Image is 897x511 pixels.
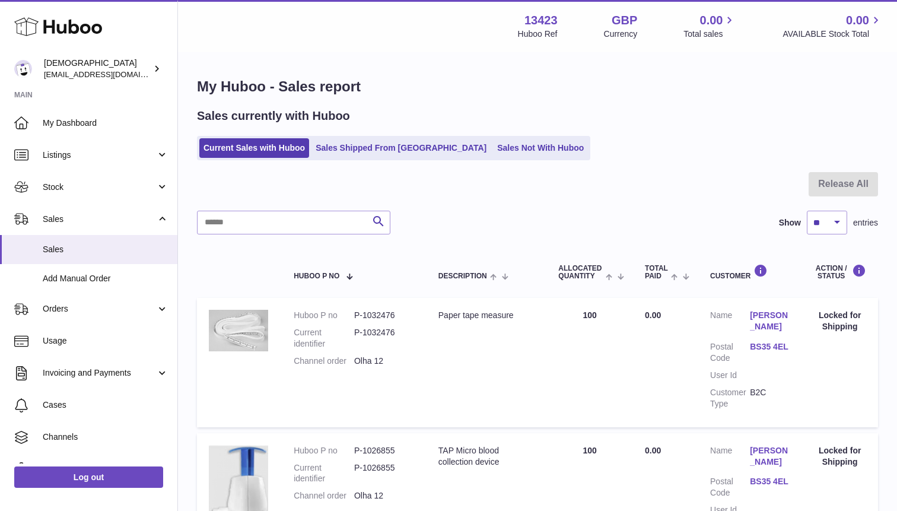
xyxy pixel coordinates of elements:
[294,310,354,321] dt: Huboo P no
[294,327,354,350] dt: Current identifier
[683,12,736,40] a: 0.00 Total sales
[43,303,156,315] span: Orders
[493,138,588,158] a: Sales Not With Huboo
[853,217,878,228] span: entries
[710,370,750,381] dt: User Id
[294,490,354,502] dt: Channel order
[43,150,156,161] span: Listings
[43,367,156,379] span: Invoicing and Payments
[710,476,750,499] dt: Postal Code
[750,476,790,487] a: BS35 4EL
[710,387,750,410] dt: Customer Type
[546,298,633,427] td: 100
[518,28,558,40] div: Huboo Ref
[438,272,487,280] span: Description
[813,445,866,468] div: Locked for Shipping
[813,310,866,332] div: Locked for Shipping
[14,466,163,488] a: Log out
[783,12,883,40] a: 0.00 AVAILABLE Stock Total
[750,387,790,410] dd: B2C
[43,431,168,443] span: Channels
[438,310,535,321] div: Paper tape measure
[197,108,350,124] h2: Sales currently with Huboo
[710,264,790,280] div: Customer
[199,138,309,158] a: Current Sales with Huboo
[813,264,866,280] div: Action / Status
[43,273,168,284] span: Add Manual Order
[846,12,869,28] span: 0.00
[294,272,339,280] span: Huboo P no
[43,118,168,129] span: My Dashboard
[44,58,151,80] div: [DEMOGRAPHIC_DATA]
[645,310,661,320] span: 0.00
[354,462,415,485] dd: P-1026855
[294,445,354,456] dt: Huboo P no
[197,77,878,96] h1: My Huboo - Sales report
[710,445,750,471] dt: Name
[750,341,790,353] a: BS35 4EL
[354,356,415,367] dd: Olha 12
[783,28,883,40] span: AVAILABLE Stock Total
[612,12,637,28] strong: GBP
[354,445,415,456] dd: P-1026855
[14,60,32,78] img: olgazyuz@outlook.com
[645,265,668,280] span: Total paid
[354,490,415,502] dd: Olha 12
[44,69,174,79] span: [EMAIL_ADDRESS][DOMAIN_NAME]
[43,182,156,193] span: Stock
[645,446,661,455] span: 0.00
[750,310,790,332] a: [PERSON_NAME]
[43,244,168,255] span: Sales
[779,217,801,228] label: Show
[710,310,750,335] dt: Name
[354,327,415,350] dd: P-1032476
[524,12,558,28] strong: 13423
[354,310,415,321] dd: P-1032476
[750,445,790,468] a: [PERSON_NAME]
[438,445,535,468] div: TAP Micro blood collection device
[43,214,156,225] span: Sales
[311,138,491,158] a: Sales Shipped From [GEOGRAPHIC_DATA]
[209,310,268,351] img: 1739881904.png
[43,335,168,347] span: Usage
[700,12,723,28] span: 0.00
[294,462,354,485] dt: Current identifier
[294,356,354,367] dt: Channel order
[43,399,168,411] span: Cases
[604,28,638,40] div: Currency
[710,341,750,364] dt: Postal Code
[683,28,736,40] span: Total sales
[558,265,602,280] span: ALLOCATED Quantity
